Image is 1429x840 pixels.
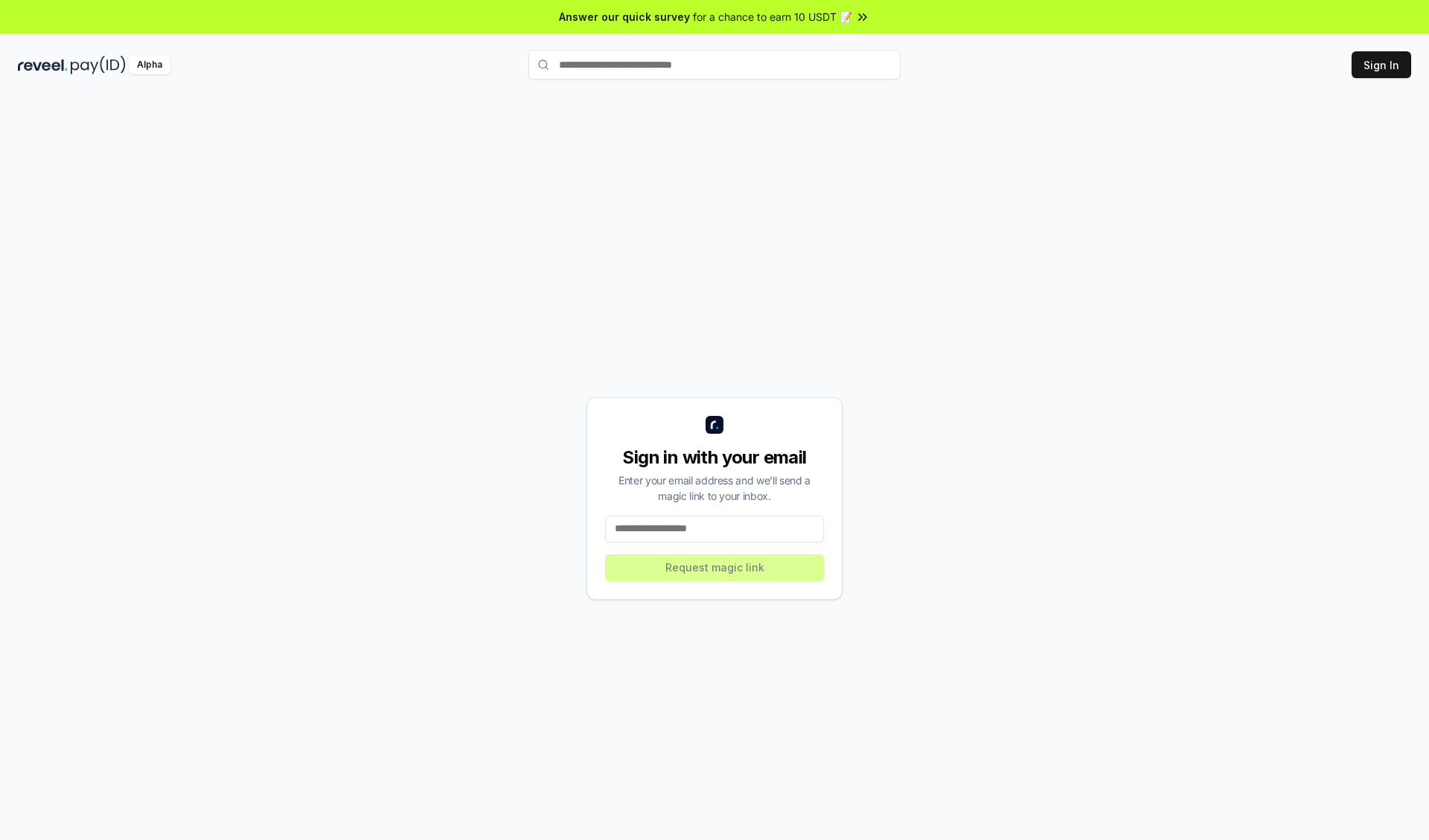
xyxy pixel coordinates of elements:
div: Sign in with your email [605,446,824,469]
div: Alpha [129,56,170,74]
button: Sign In [1352,51,1411,78]
img: reveel_dark [18,56,68,74]
img: pay_id [71,56,126,74]
div: Enter your email address and we’ll send a magic link to your inbox. [605,472,824,504]
span: for a chance to earn 10 USDT 📝 [693,9,852,25]
img: logo_small [706,416,723,434]
span: Answer our quick survey [559,9,690,25]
